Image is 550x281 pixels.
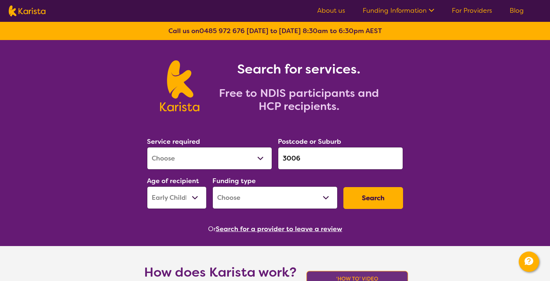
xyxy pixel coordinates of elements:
button: Channel Menu [519,252,539,272]
a: About us [317,6,345,15]
label: Postcode or Suburb [278,137,341,146]
label: Funding type [212,177,256,185]
h1: How does Karista work? [144,264,297,281]
button: Search [343,187,403,209]
button: Search for a provider to leave a review [216,223,342,234]
img: Karista logo [9,5,45,16]
h2: Free to NDIS participants and HCP recipients. [208,87,390,113]
span: Or [208,223,216,234]
img: Karista logo [160,60,199,111]
label: Age of recipient [147,177,199,185]
input: Type [278,147,403,170]
a: 0485 972 676 [199,27,245,35]
a: For Providers [452,6,492,15]
a: Blog [510,6,524,15]
h1: Search for services. [208,60,390,78]
a: Funding Information [363,6,434,15]
b: Call us on [DATE] to [DATE] 8:30am to 6:30pm AEST [168,27,382,35]
label: Service required [147,137,200,146]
